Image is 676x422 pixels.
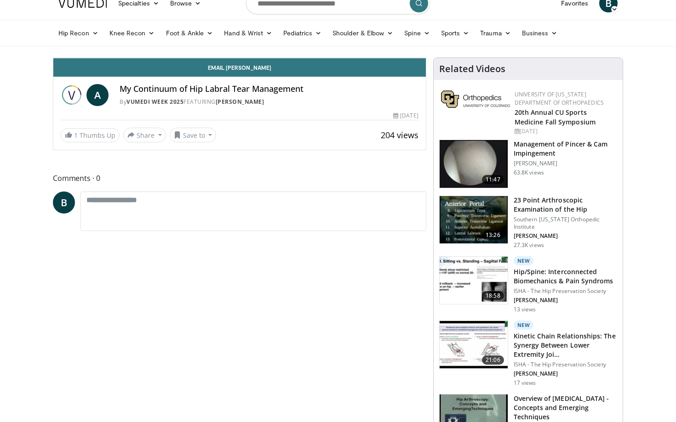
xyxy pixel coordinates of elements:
span: 1 [74,131,78,140]
p: 63.8K views [514,169,544,176]
div: [DATE] [393,112,418,120]
p: [PERSON_NAME] [514,232,617,240]
img: oa8B-rsjN5HfbTbX4xMDoxOjBrO-I4W8.150x105_q85_crop-smart_upscale.jpg [440,196,508,244]
a: Business [516,24,563,42]
span: 18:58 [482,291,504,300]
a: Shoulder & Elbow [327,24,399,42]
h4: My Continuum of Hip Labral Tear Management [120,84,418,94]
a: Spine [399,24,435,42]
a: Hip Recon [53,24,104,42]
div: [DATE] [515,127,615,135]
img: 355603a8-37da-49b6-856f-e00d7e9307d3.png.150x105_q85_autocrop_double_scale_upscale_version-0.2.png [441,90,510,108]
a: Foot & Ankle [160,24,219,42]
a: 1 Thumbs Up [61,128,120,142]
img: 38483_0000_3.png.150x105_q85_crop-smart_upscale.jpg [440,140,508,188]
span: Comments 0 [53,172,426,184]
h3: Hip/Spine: Interconnected Biomechanics & Pain Syndroms [514,267,617,286]
a: Email [PERSON_NAME] [53,58,426,77]
a: A [86,84,109,106]
p: 17 views [514,379,536,387]
a: University of [US_STATE] Department of Orthopaedics [515,90,604,107]
p: Southern [US_STATE] Orthopedic Institute [514,216,617,231]
a: Trauma [475,24,516,42]
a: B [53,191,75,214]
a: Knee Recon [104,24,160,42]
p: ISHA - The Hip Preservation Society [514,287,617,295]
span: 204 views [381,129,418,141]
button: Share [123,128,166,142]
h3: Overview of [MEDICAL_DATA] - Concepts and Emerging Techniques [514,394,617,422]
p: [PERSON_NAME] [514,370,617,377]
p: 13 views [514,306,536,313]
a: Sports [435,24,475,42]
p: 27.3K views [514,242,544,249]
p: [PERSON_NAME] [514,297,617,304]
h3: Management of Pincer & Cam Impingement [514,140,617,158]
a: Pediatrics [278,24,327,42]
p: New [514,321,534,330]
a: [PERSON_NAME] [216,98,264,106]
p: [PERSON_NAME] [514,160,617,167]
img: 0bdaa4eb-40dd-479d-bd02-e24569e50eb5.150x105_q85_crop-smart_upscale.jpg [440,257,508,304]
button: Save to [170,128,217,142]
a: 11:47 Management of Pincer & Cam Impingement [PERSON_NAME] 63.8K views [439,140,617,188]
a: 13:26 23 Point Arthroscopic Examination of the Hip Southern [US_STATE] Orthopedic Institute [PERS... [439,196,617,249]
p: New [514,256,534,265]
a: 20th Annual CU Sports Medicine Fall Symposium [515,108,596,126]
h3: Kinetic Chain Relationships: The Synergy Between Lower Extremity Joi… [514,332,617,359]
a: Hand & Wrist [218,24,278,42]
span: 13:26 [482,231,504,240]
img: Vumedi Week 2025 [61,84,83,106]
a: 21:06 New Kinetic Chain Relationships: The Synergy Between Lower Extremity Joi… ISHA - The Hip Pr... [439,321,617,387]
a: 18:58 New Hip/Spine: Interconnected Biomechanics & Pain Syndroms ISHA - The Hip Preservation Soci... [439,256,617,313]
span: 11:47 [482,175,504,184]
h3: 23 Point Arthroscopic Examination of the Hip [514,196,617,214]
div: By FEATURING [120,98,418,106]
a: Vumedi Week 2025 [126,98,183,106]
img: 32a4bfa3-d390-487e-829c-9985ff2db92b.150x105_q85_crop-smart_upscale.jpg [440,321,508,369]
h4: Related Videos [439,63,505,74]
p: ISHA - The Hip Preservation Society [514,361,617,368]
span: 21:06 [482,355,504,365]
